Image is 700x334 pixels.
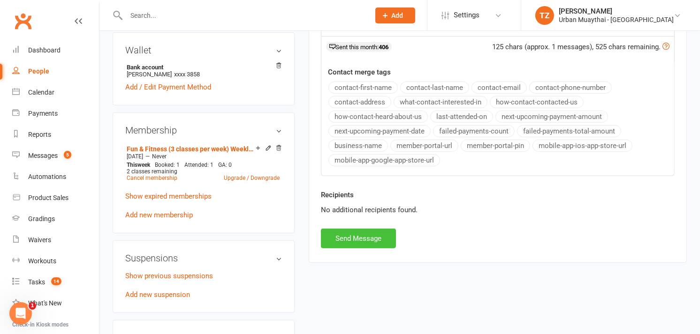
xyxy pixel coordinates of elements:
[12,124,99,145] a: Reports
[12,103,99,124] a: Payments
[28,173,66,180] div: Automations
[28,236,51,244] div: Waivers
[155,162,180,168] span: Booked: 1
[64,151,71,159] span: 5
[127,162,137,168] span: This
[328,154,440,166] button: mobile-app-google-app-store-url
[390,140,458,152] button: member-portal-url
[28,215,55,223] div: Gradings
[328,96,391,108] button: contact-address
[127,145,256,153] a: Fun & Fitness (3 classes per week) Weekly T6
[127,64,277,71] strong: Bank account
[28,67,49,75] div: People
[559,15,674,24] div: Urban Muaythai - [GEOGRAPHIC_DATA]
[123,9,363,22] input: Search...
[28,46,61,54] div: Dashboard
[430,111,493,123] button: last-attended-on
[394,96,487,108] button: what-contact-interested-in
[492,41,670,52] div: 125 chars (approx. 1 messages), 525 chars remaining.
[125,192,212,200] a: Show expired memberships
[12,230,99,251] a: Waivers
[454,5,479,26] span: Settings
[29,302,36,310] span: 1
[28,89,54,96] div: Calendar
[51,277,61,285] span: 14
[125,62,282,79] li: [PERSON_NAME]
[28,299,62,307] div: What's New
[328,67,391,78] label: Contact merge tags
[184,162,213,168] span: Attended: 1
[9,302,32,325] iframe: Intercom live chat
[12,187,99,208] a: Product Sales
[535,6,554,25] div: TZ
[495,111,608,123] button: next-upcoming-payment-amount
[433,125,515,137] button: failed-payments-count
[11,9,35,33] a: Clubworx
[12,145,99,166] a: Messages 5
[490,96,584,108] button: how-contact-contacted-us
[125,272,213,280] a: Show previous suspensions
[125,290,190,299] a: Add new suspension
[152,153,167,160] span: Never
[533,140,632,152] button: mobile-app-ios-app-store-url
[517,125,621,137] button: failed-payments-total-amount
[224,175,280,181] a: Upgrade / Downgrade
[472,82,527,94] button: contact-email
[375,7,415,23] button: Add
[127,168,177,175] span: 2 classes remaining
[328,125,431,137] button: next-upcoming-payment-date
[127,175,177,181] a: Cancel membership
[379,44,388,51] strong: 406
[124,153,282,160] div: —
[28,194,68,201] div: Product Sales
[125,125,282,135] h3: Membership
[12,272,99,293] a: Tasks 14
[28,110,58,117] div: Payments
[12,293,99,314] a: What's New
[400,82,469,94] button: contact-last-name
[12,208,99,230] a: Gradings
[321,229,396,248] button: Send Message
[28,257,56,265] div: Workouts
[12,166,99,187] a: Automations
[461,140,530,152] button: member-portal-pin
[125,253,282,263] h3: Suspensions
[321,204,675,215] div: No additional recipients found.
[28,278,45,286] div: Tasks
[328,82,398,94] button: contact-first-name
[28,131,51,138] div: Reports
[328,111,428,123] button: how-contact-heard-about-us
[12,40,99,61] a: Dashboard
[28,152,58,159] div: Messages
[529,82,612,94] button: contact-phone-number
[328,140,388,152] button: business-name
[174,71,200,78] span: xxxx 3858
[559,7,674,15] div: [PERSON_NAME]
[125,45,282,55] h3: Wallet
[392,12,403,19] span: Add
[218,162,232,168] span: GA: 0
[321,189,354,200] label: Recipients
[12,82,99,103] a: Calendar
[127,153,143,160] span: [DATE]
[326,42,392,52] div: Sent this month:
[125,82,211,93] a: Add / Edit Payment Method
[125,211,193,219] a: Add new membership
[12,61,99,82] a: People
[12,251,99,272] a: Workouts
[124,162,152,168] div: week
